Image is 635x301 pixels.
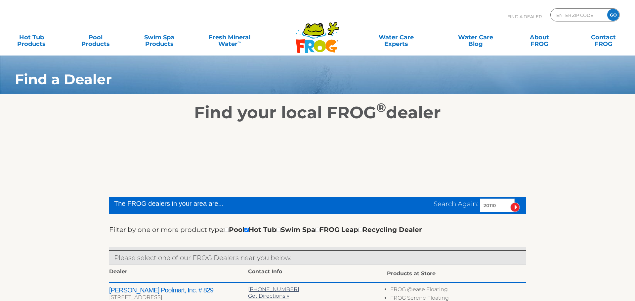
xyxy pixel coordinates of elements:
[15,71,568,87] h1: Find a Dealer
[292,13,343,54] img: Frog Products Logo
[109,224,225,235] label: Filter by one or more product type:
[135,31,184,44] a: Swim SpaProducts
[387,268,526,279] div: Products at Store
[356,31,436,44] a: Water CareExperts
[5,103,630,123] h2: Find your local FROG dealer
[109,294,248,301] div: [STREET_ADDRESS]
[248,268,387,277] div: Contact Info
[607,9,619,21] input: GO
[451,31,500,44] a: Water CareBlog
[225,224,422,235] div: Pool Hot Tub Swim Spa FROG Leap Recycling Dealer
[248,286,299,292] a: [PHONE_NUMBER]
[434,200,478,208] span: Search Again:
[70,31,120,44] a: PoolProducts
[510,203,520,212] input: Submit
[114,252,521,263] p: Please select one of our FROG Dealers near you below.
[390,286,526,295] li: FROG @ease Floating
[248,293,289,299] a: Get Directions »
[109,286,248,294] h2: [PERSON_NAME] Poolmart, Inc. # 829
[515,31,564,44] a: AboutFROG
[109,268,248,277] div: Dealer
[7,31,56,44] a: Hot TubProducts
[579,31,628,44] a: ContactFROG
[114,199,320,208] div: The FROG dealers in your area are...
[507,8,542,25] p: Find A Dealer
[198,31,261,44] a: Fresh MineralWater∞
[237,39,241,45] sup: ∞
[376,100,386,115] sup: ®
